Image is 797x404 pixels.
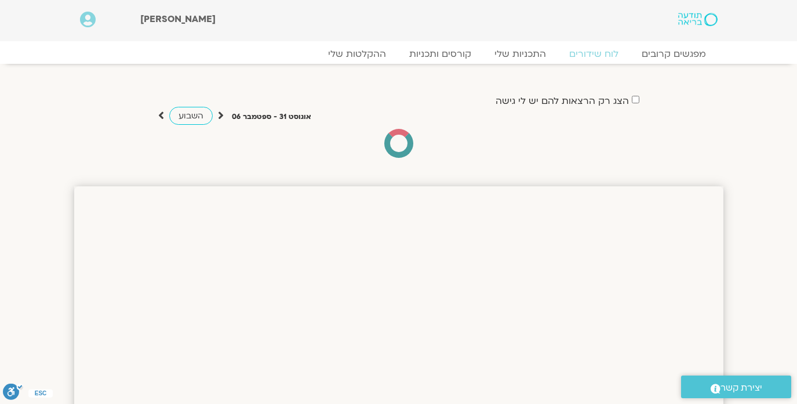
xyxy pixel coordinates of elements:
[179,110,203,121] span: השבוע
[496,96,629,106] label: הצג רק הרצאות להם יש לי גישה
[316,48,398,60] a: ההקלטות שלי
[681,376,791,398] a: יצירת קשר
[80,48,718,60] nav: Menu
[630,48,718,60] a: מפגשים קרובים
[720,380,762,396] span: יצירת קשר
[169,107,213,125] a: השבוע
[140,13,216,26] span: [PERSON_NAME]
[398,48,483,60] a: קורסים ותכניות
[558,48,630,60] a: לוח שידורים
[232,111,311,123] p: אוגוסט 31 - ספטמבר 06
[483,48,558,60] a: התכניות שלי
